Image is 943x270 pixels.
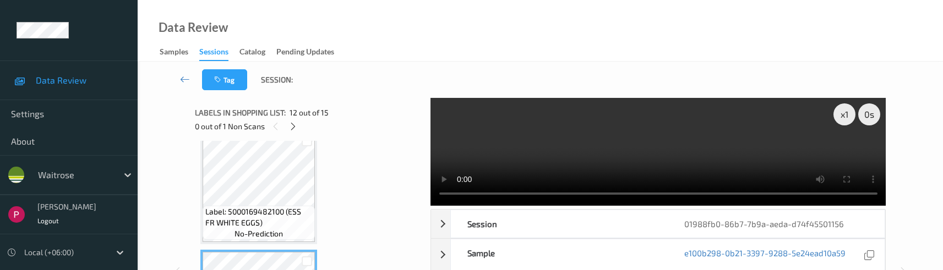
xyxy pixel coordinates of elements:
div: x 1 [833,103,855,125]
span: Labels in shopping list: [195,107,286,118]
div: Session [451,210,668,238]
div: 0 out of 1 Non Scans [195,119,423,133]
span: 12 out of 15 [290,107,329,118]
span: Label: 5000169482100 (ESS FR WHITE EGGS) [205,206,312,228]
div: Catalog [239,46,265,60]
span: Session: [261,74,293,85]
div: 0 s [858,103,880,125]
a: Catalog [239,45,276,60]
a: Sessions [199,45,239,61]
a: Pending Updates [276,45,345,60]
a: e100b298-0b21-3397-9288-5e24ead10a59 [684,247,846,262]
div: Samples [160,46,188,60]
button: Tag [202,69,247,90]
div: Pending Updates [276,46,334,60]
div: Data Review [159,22,228,33]
span: no-prediction [235,228,283,239]
div: Sessions [199,46,228,61]
a: Samples [160,45,199,60]
div: Session01988fb0-86b7-7b9a-aeda-d74f45501156 [431,210,886,238]
div: 01988fb0-86b7-7b9a-aeda-d74f45501156 [668,210,885,238]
